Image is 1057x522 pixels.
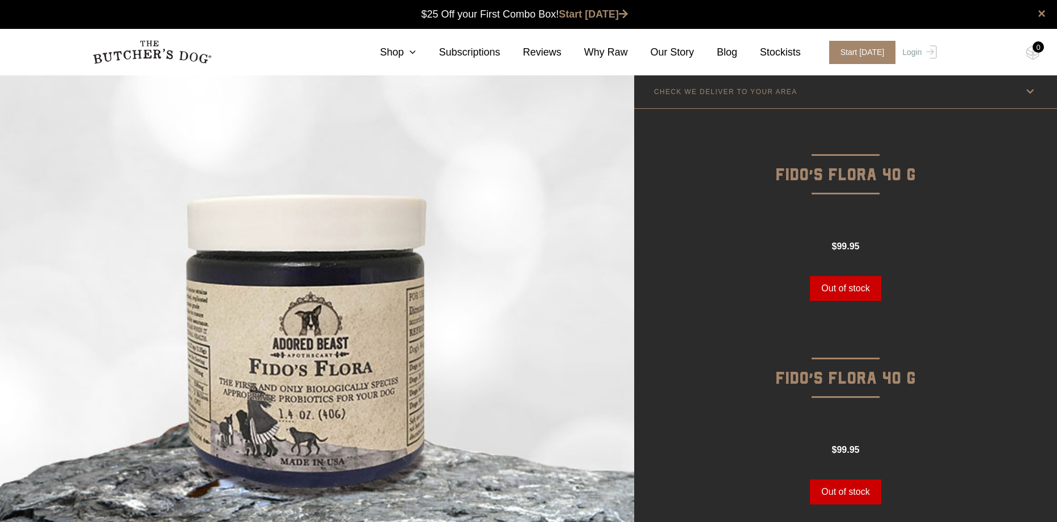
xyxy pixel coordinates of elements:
[832,445,837,455] span: $
[500,45,562,60] a: Reviews
[810,479,881,504] button: Out of stock
[832,445,860,455] bdi: 99.95
[634,75,1057,108] a: CHECK WE DELIVER TO YOUR AREA
[1026,45,1040,60] img: TBD_Cart-Empty.png
[634,318,1057,404] p: Fido’s Flora 40 g
[628,45,694,60] a: Our Story
[899,41,936,64] a: Login
[818,41,900,64] a: Start [DATE]
[562,45,628,60] a: Why Raw
[559,9,628,20] a: Start [DATE]
[654,88,797,96] p: CHECK WE DELIVER TO YOUR AREA
[810,276,881,301] button: Out of stock
[634,114,1057,200] p: Fido’s Flora 40 g
[694,45,737,60] a: Blog
[1038,7,1046,20] a: close
[829,41,896,64] span: Start [DATE]
[832,241,860,251] bdi: 99.95
[832,241,837,251] span: $
[737,45,801,60] a: Stockists
[416,45,500,60] a: Subscriptions
[1033,41,1044,53] div: 0
[357,45,416,60] a: Shop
